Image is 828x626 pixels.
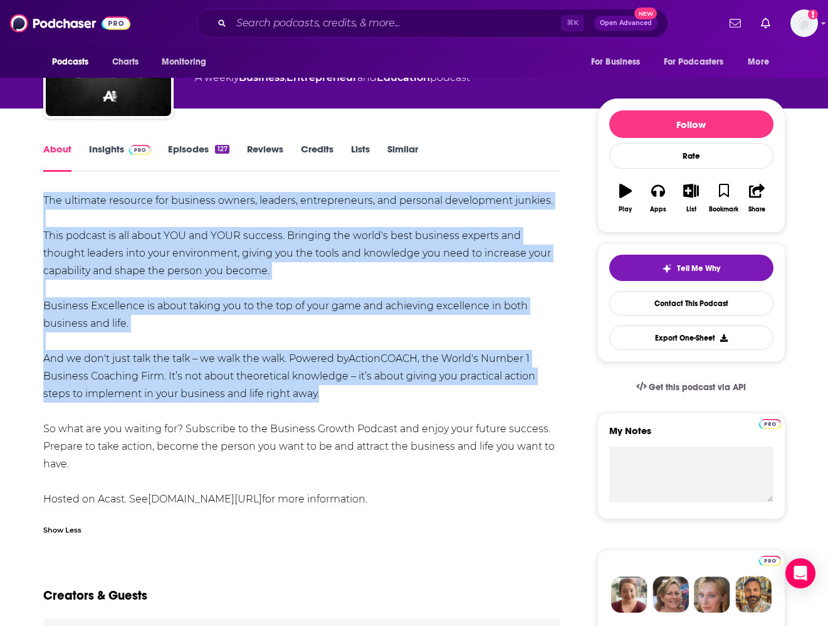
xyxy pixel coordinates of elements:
div: Open Intercom Messenger [785,558,815,588]
button: Bookmark [708,176,740,221]
img: Podchaser - Follow, Share and Rate Podcasts [10,11,130,35]
span: Podcasts [52,53,89,71]
button: open menu [43,50,105,74]
button: Open AdvancedNew [594,16,658,31]
div: List [686,206,696,213]
span: For Podcasters [664,53,724,71]
span: Monitoring [162,53,206,71]
img: Jon Profile [735,576,772,613]
span: Get this podcast via API [649,382,746,393]
a: Get this podcast via API [626,372,757,403]
a: Episodes127 [168,143,229,172]
button: Follow [609,110,773,138]
span: New [634,8,657,19]
img: Podchaser Pro [759,419,781,429]
img: tell me why sparkle [662,263,672,273]
div: Apps [650,206,666,213]
div: 127 [215,145,229,154]
a: Reviews [247,143,283,172]
button: Show profile menu [790,9,818,37]
a: Pro website [759,417,781,429]
img: Barbara Profile [652,576,689,613]
img: User Profile [790,9,818,37]
label: My Notes [609,425,773,447]
button: Export One-Sheet [609,326,773,350]
a: Credits [301,143,333,172]
a: [DOMAIN_NAME][URL] [148,493,262,505]
button: List [674,176,707,221]
a: Charts [104,50,147,74]
div: Share [748,206,765,213]
button: Apps [642,176,674,221]
a: InsightsPodchaser Pro [89,143,151,172]
a: Similar [387,143,418,172]
div: The ultimate resource for business owners, leaders, entrepreneurs, and personal development junki... [43,192,560,508]
div: Play [619,206,632,213]
button: open menu [656,50,742,74]
img: Podchaser Pro [129,145,151,155]
button: open menu [153,50,223,74]
button: tell me why sparkleTell Me Why [609,255,773,281]
button: open menu [582,50,656,74]
a: Show notifications dropdown [725,13,746,34]
button: Play [609,176,642,221]
a: Lists [351,143,370,172]
span: More [748,53,769,71]
span: Tell Me Why [677,263,720,273]
div: Bookmark [709,206,738,213]
a: Pro website [759,554,781,566]
span: Logged in as saraatspark [790,9,818,37]
div: A weekly podcast [195,70,470,85]
h2: Creators & Guests [43,588,147,603]
div: Rate [609,143,773,169]
span: Charts [112,53,139,71]
img: Podchaser Pro [759,556,781,566]
span: For Business [591,53,641,71]
button: Share [740,176,773,221]
button: open menu [739,50,785,74]
img: Jules Profile [694,576,730,613]
a: Show notifications dropdown [756,13,775,34]
svg: Add a profile image [808,9,818,19]
input: Search podcasts, credits, & more... [231,13,561,33]
a: ActionCOACH [348,353,417,364]
span: ⌘ K [561,15,584,31]
a: Contact This Podcast [609,291,773,316]
a: About [43,143,71,172]
div: Search podcasts, credits, & more... [197,9,668,38]
span: Open Advanced [600,20,652,26]
img: Sydney Profile [611,576,647,613]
